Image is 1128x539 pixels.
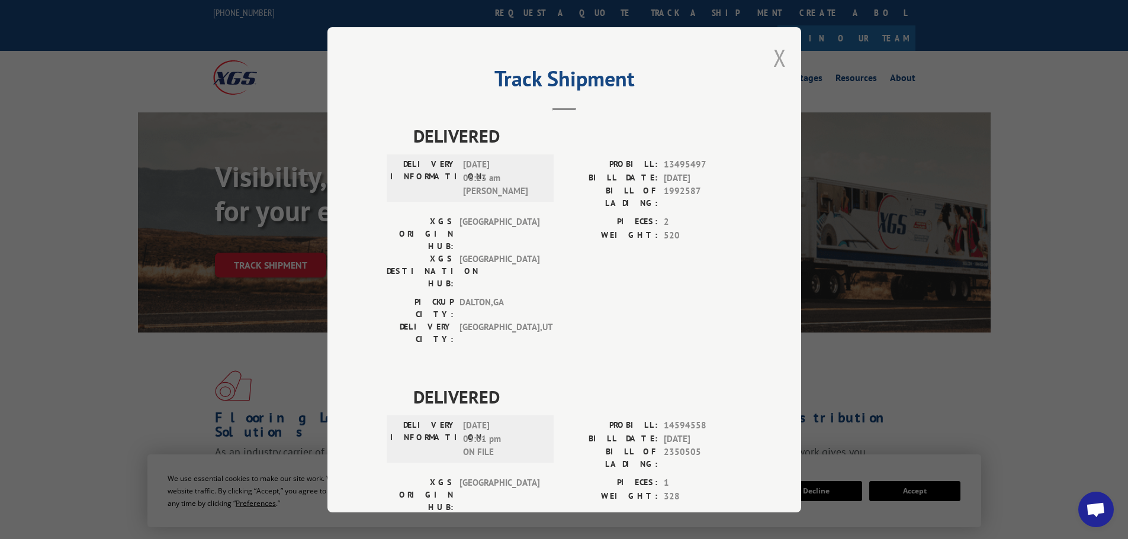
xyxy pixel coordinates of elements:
[664,158,742,172] span: 13495497
[463,158,543,198] span: [DATE] 06:23 am [PERSON_NAME]
[459,215,539,253] span: [GEOGRAPHIC_DATA]
[773,42,786,73] button: Close modal
[564,215,658,229] label: PIECES:
[564,489,658,503] label: WEIGHT:
[387,253,454,290] label: XGS DESTINATION HUB:
[664,476,742,490] span: 1
[390,419,457,459] label: DELIVERY INFORMATION:
[387,321,454,346] label: DELIVERY CITY:
[664,185,742,209] span: 1992587
[1078,492,1114,527] div: Open chat
[459,296,539,321] span: DALTON , GA
[459,321,539,346] span: [GEOGRAPHIC_DATA] , UT
[387,215,454,253] label: XGS ORIGIN HUB:
[387,476,454,514] label: XGS ORIGIN HUB:
[463,419,543,459] span: [DATE] 05:01 pm ON FILE
[459,476,539,514] span: [GEOGRAPHIC_DATA]
[664,432,742,446] span: [DATE]
[664,489,742,503] span: 328
[564,419,658,433] label: PROBILL:
[564,171,658,185] label: BILL DATE:
[459,253,539,290] span: [GEOGRAPHIC_DATA]
[387,70,742,93] h2: Track Shipment
[664,446,742,470] span: 2350505
[390,158,457,198] label: DELIVERY INFORMATION:
[564,446,658,470] label: BILL OF LADING:
[564,228,658,242] label: WEIGHT:
[564,476,658,490] label: PIECES:
[564,432,658,446] label: BILL DATE:
[387,296,454,321] label: PICKUP CITY:
[664,171,742,185] span: [DATE]
[664,228,742,242] span: 520
[564,185,658,209] label: BILL OF LADING:
[413,122,742,149] span: DELIVERED
[664,419,742,433] span: 14594558
[413,383,742,410] span: DELIVERED
[664,215,742,229] span: 2
[564,158,658,172] label: PROBILL:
